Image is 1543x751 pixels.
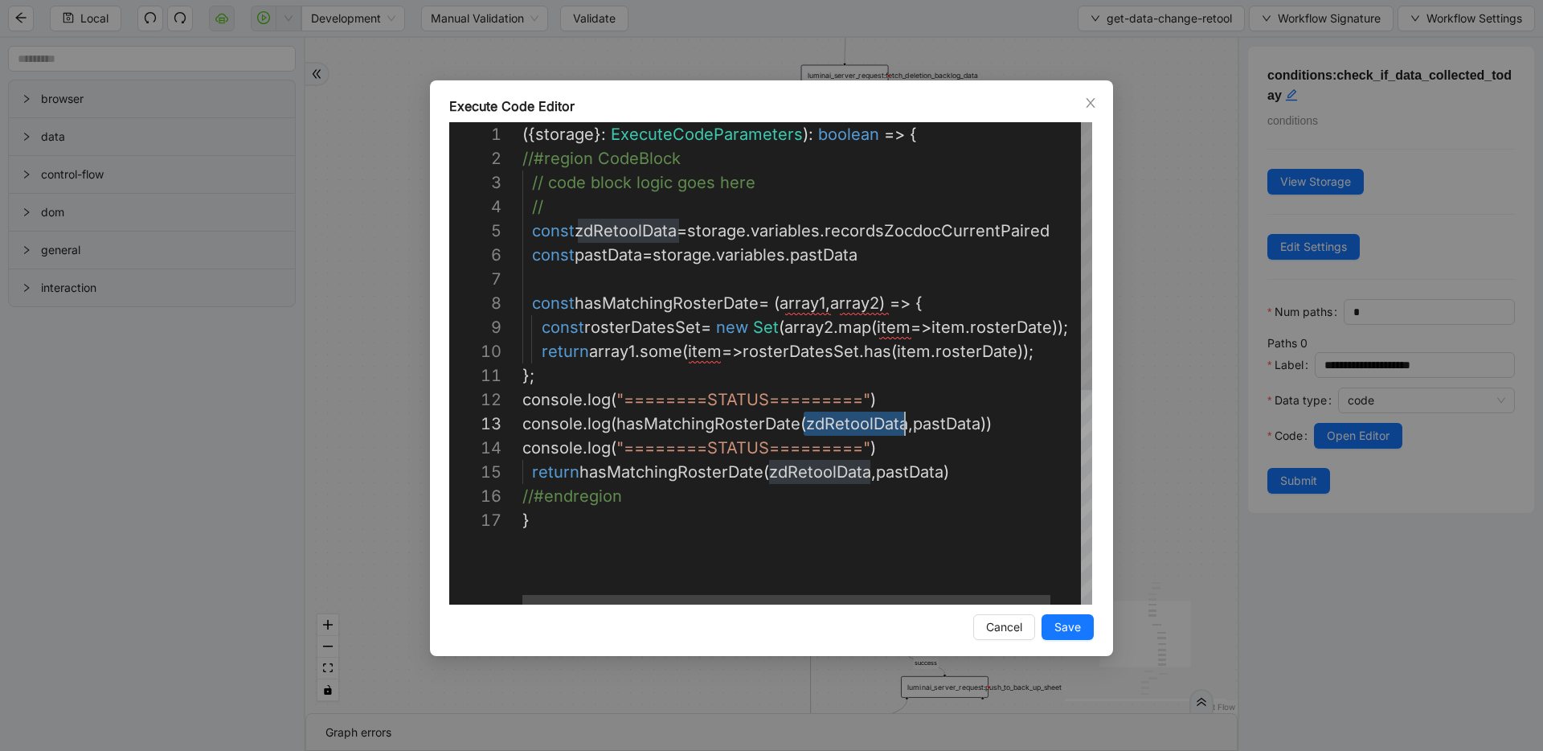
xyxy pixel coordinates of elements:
[716,245,785,265] span: variables
[449,219,501,243] div: 5
[522,414,583,433] span: console
[587,390,611,409] span: log
[449,291,501,315] div: 8
[677,221,687,240] span: =
[751,221,820,240] span: variables
[542,318,584,337] span: const
[986,618,1022,636] span: Cancel
[870,390,876,409] span: )
[522,511,530,530] span: }
[780,293,825,313] span: array1
[879,293,885,313] span: )
[913,414,980,433] span: pastData
[891,342,897,361] span: (
[635,342,640,361] span: .
[825,293,830,313] span: ,
[790,245,857,265] span: pastData
[449,436,501,460] div: 14
[759,293,769,313] span: =
[833,318,838,337] span: .
[653,245,711,265] span: storage
[877,318,911,337] span: item
[589,342,635,361] span: array1
[915,293,923,313] span: {
[522,149,681,168] span: //#region CodeBlock
[908,414,913,433] span: ,
[825,221,1050,240] span: recordsZocdocCurrentPaired
[970,318,1052,337] span: rosterDate
[522,438,583,458] span: console
[743,342,859,361] span: rosterDatesSet
[931,342,935,361] span: .
[774,293,780,313] span: (
[640,342,682,361] span: some
[532,197,543,216] span: //
[711,245,716,265] span: .
[897,342,931,361] span: item
[864,342,891,361] span: has
[611,414,616,433] span: (
[884,125,905,144] span: =>
[830,293,879,313] span: array2
[449,122,501,146] div: 1
[579,462,763,482] span: hasMatchingRosterDate
[701,318,711,337] span: =
[449,267,501,291] div: 7
[522,486,622,506] span: //#endregion
[688,342,722,361] span: item
[522,366,534,385] span: };
[871,318,877,337] span: (
[870,438,876,458] span: )
[890,293,911,313] span: =>
[535,125,594,144] span: storage
[449,484,501,508] div: 16
[973,614,1035,640] button: Cancel
[449,146,501,170] div: 2
[803,125,813,144] span: ):
[722,342,743,361] span: =>
[820,221,825,240] span: .
[449,315,501,339] div: 9
[910,125,917,144] span: {
[449,388,501,412] div: 12
[753,318,779,337] span: Set
[682,342,688,361] span: (
[785,245,790,265] span: .
[642,245,653,265] span: =
[532,462,579,482] span: return
[522,125,535,144] span: ({
[575,245,642,265] span: pastData
[800,414,806,433] span: (
[583,438,587,458] span: .
[522,390,583,409] span: console
[746,221,751,240] span: .
[806,414,908,433] span: zdRetoolData
[449,170,501,195] div: 3
[911,318,931,337] span: =>
[1052,318,1068,337] span: ));
[532,293,575,313] span: const
[779,318,784,337] span: (
[594,125,606,144] span: }:
[931,318,965,337] span: item
[1082,94,1099,112] button: Close
[449,339,501,363] div: 10
[611,438,616,458] span: (
[449,363,501,388] div: 11
[1042,614,1094,640] button: Save
[905,412,906,436] textarea: Editor content;Press Alt+F1 for Accessibility Options.
[611,125,803,144] span: ExecuteCodeParameters
[542,342,589,361] span: return
[838,318,871,337] span: map
[616,438,870,458] span: "========STATUS========="
[616,390,870,409] span: "========STATUS========="
[449,460,501,484] div: 15
[532,221,575,240] span: const
[876,462,943,482] span: pastData
[532,245,575,265] span: const
[763,462,769,482] span: (
[980,414,992,433] span: ))
[575,221,677,240] span: zdRetoolData
[943,462,949,482] span: )
[784,318,833,337] span: array2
